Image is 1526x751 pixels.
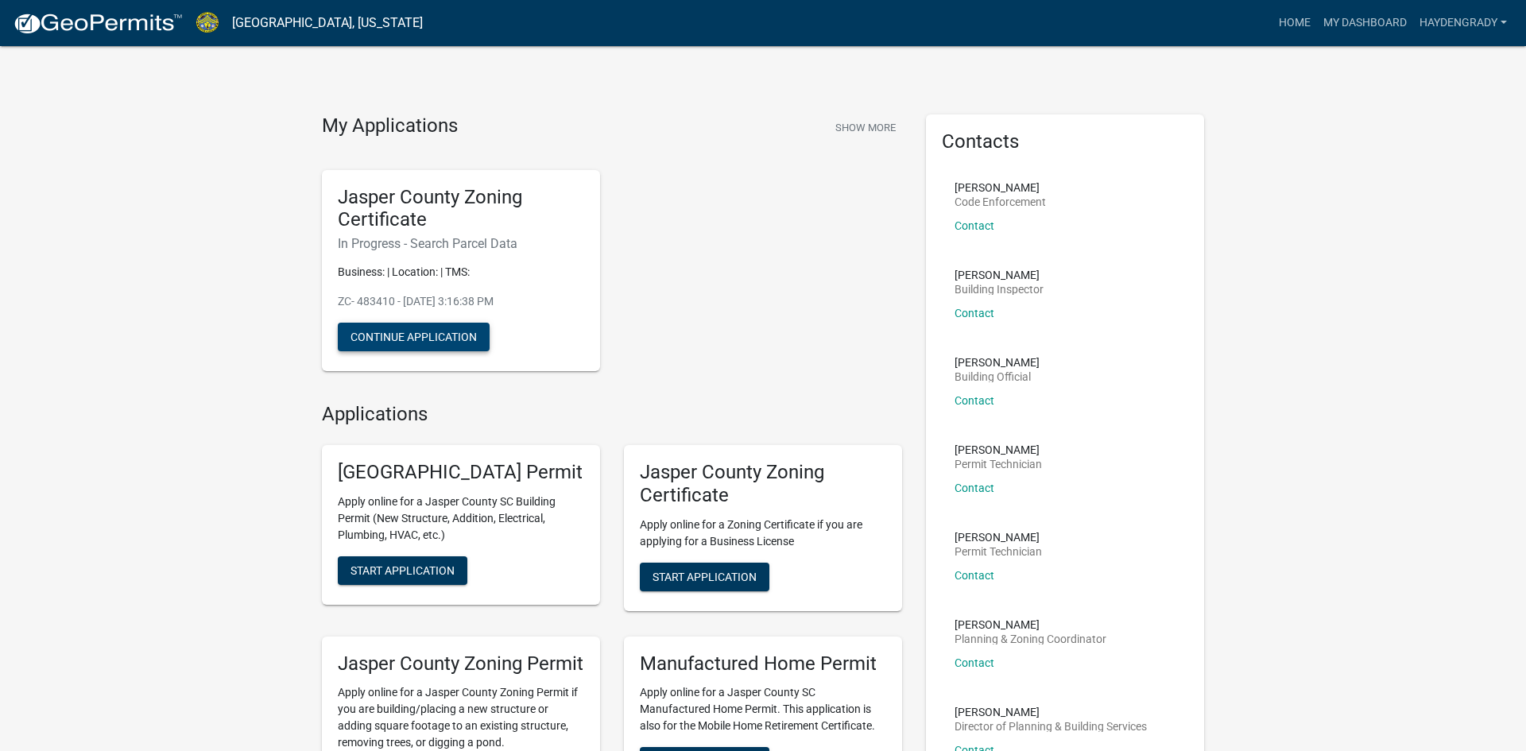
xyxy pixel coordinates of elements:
[338,264,584,281] p: Business: | Location: | TMS:
[955,357,1040,368] p: [PERSON_NAME]
[232,10,423,37] a: [GEOGRAPHIC_DATA], [US_STATE]
[1413,8,1513,38] a: Haydengrady
[942,130,1188,153] h5: Contacts
[338,236,584,251] h6: In Progress - Search Parcel Data
[653,570,757,583] span: Start Application
[322,114,458,138] h4: My Applications
[955,459,1042,470] p: Permit Technician
[351,563,455,576] span: Start Application
[955,706,1147,718] p: [PERSON_NAME]
[955,307,994,319] a: Contact
[338,186,584,232] h5: Jasper County Zoning Certificate
[955,633,1106,645] p: Planning & Zoning Coordinator
[955,284,1044,295] p: Building Inspector
[955,546,1042,557] p: Permit Technician
[955,196,1046,207] p: Code Enforcement
[322,403,902,426] h4: Applications
[955,482,994,494] a: Contact
[955,371,1040,382] p: Building Official
[955,394,994,407] a: Contact
[338,684,584,751] p: Apply online for a Jasper County Zoning Permit if you are building/placing a new structure or add...
[1272,8,1317,38] a: Home
[640,652,886,676] h5: Manufactured Home Permit
[955,444,1042,455] p: [PERSON_NAME]
[338,323,490,351] button: Continue Application
[338,494,584,544] p: Apply online for a Jasper County SC Building Permit (New Structure, Addition, Electrical, Plumbin...
[955,269,1044,281] p: [PERSON_NAME]
[955,532,1042,543] p: [PERSON_NAME]
[640,517,886,550] p: Apply online for a Zoning Certificate if you are applying for a Business License
[955,721,1147,732] p: Director of Planning & Building Services
[829,114,902,141] button: Show More
[196,12,219,33] img: Jasper County, South Carolina
[640,461,886,507] h5: Jasper County Zoning Certificate
[338,461,584,484] h5: [GEOGRAPHIC_DATA] Permit
[338,652,584,676] h5: Jasper County Zoning Permit
[640,563,769,591] button: Start Application
[1317,8,1413,38] a: My Dashboard
[338,556,467,585] button: Start Application
[955,182,1046,193] p: [PERSON_NAME]
[955,569,994,582] a: Contact
[640,684,886,734] p: Apply online for a Jasper County SC Manufactured Home Permit. This application is also for the Mo...
[955,219,994,232] a: Contact
[955,656,994,669] a: Contact
[955,619,1106,630] p: [PERSON_NAME]
[338,293,584,310] p: ZC- 483410 - [DATE] 3:16:38 PM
